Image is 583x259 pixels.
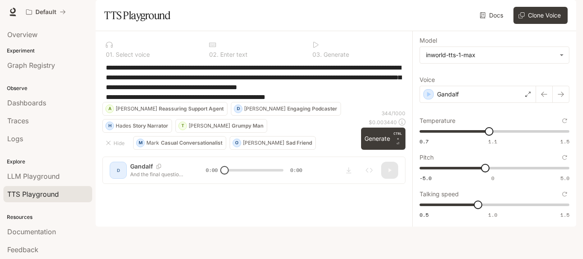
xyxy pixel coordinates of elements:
[560,189,569,199] button: Reset to default
[35,9,56,16] p: Default
[560,175,569,182] span: 5.0
[230,136,316,150] button: O[PERSON_NAME]Sad Friend
[491,175,494,182] span: 0
[437,90,459,99] p: Gandalf
[133,123,168,128] p: Story Narrator
[420,77,435,83] p: Voice
[560,138,569,145] span: 1.5
[560,116,569,125] button: Reset to default
[420,138,429,145] span: 0.7
[420,47,569,63] div: inworld-tts-1-max
[312,52,322,58] p: 0 3 .
[106,119,114,133] div: H
[513,7,568,24] button: Clone Voice
[233,136,241,150] div: O
[287,106,337,111] p: Engaging Podcaster
[179,119,187,133] div: T
[420,175,431,182] span: -5.0
[488,138,497,145] span: 1.1
[560,211,569,218] span: 1.5
[22,3,70,20] button: All workspaces
[394,131,402,141] p: CTRL +
[478,7,507,24] a: Docs
[488,211,497,218] span: 1.0
[146,140,159,146] p: Mark
[322,52,349,58] p: Generate
[104,7,170,24] h1: TTS Playground
[420,191,459,197] p: Talking speed
[114,52,150,58] p: Select voice
[159,106,224,111] p: Reassuring Support Agent
[219,52,248,58] p: Enter text
[420,154,434,160] p: Pitch
[234,102,242,116] div: D
[361,128,405,150] button: GenerateCTRL +⏎
[560,153,569,162] button: Reset to default
[231,102,341,116] button: D[PERSON_NAME]Engaging Podcaster
[382,110,405,117] p: 344 / 1000
[116,106,157,111] p: [PERSON_NAME]
[106,102,114,116] div: A
[102,119,172,133] button: HHadesStory Narrator
[244,106,286,111] p: [PERSON_NAME]
[394,131,402,146] p: ⏎
[189,123,230,128] p: [PERSON_NAME]
[102,102,227,116] button: A[PERSON_NAME]Reassuring Support Agent
[420,211,429,218] span: 0.5
[175,119,267,133] button: T[PERSON_NAME]Grumpy Man
[286,140,312,146] p: Sad Friend
[426,51,555,59] div: inworld-tts-1-max
[161,140,222,146] p: Casual Conversationalist
[106,52,114,58] p: 0 1 .
[102,136,130,150] button: Hide
[116,123,131,128] p: Hades
[133,136,226,150] button: MMarkCasual Conversationalist
[232,123,263,128] p: Grumpy Man
[420,38,437,44] p: Model
[209,52,219,58] p: 0 2 .
[420,118,455,124] p: Temperature
[243,140,284,146] p: [PERSON_NAME]
[137,136,144,150] div: M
